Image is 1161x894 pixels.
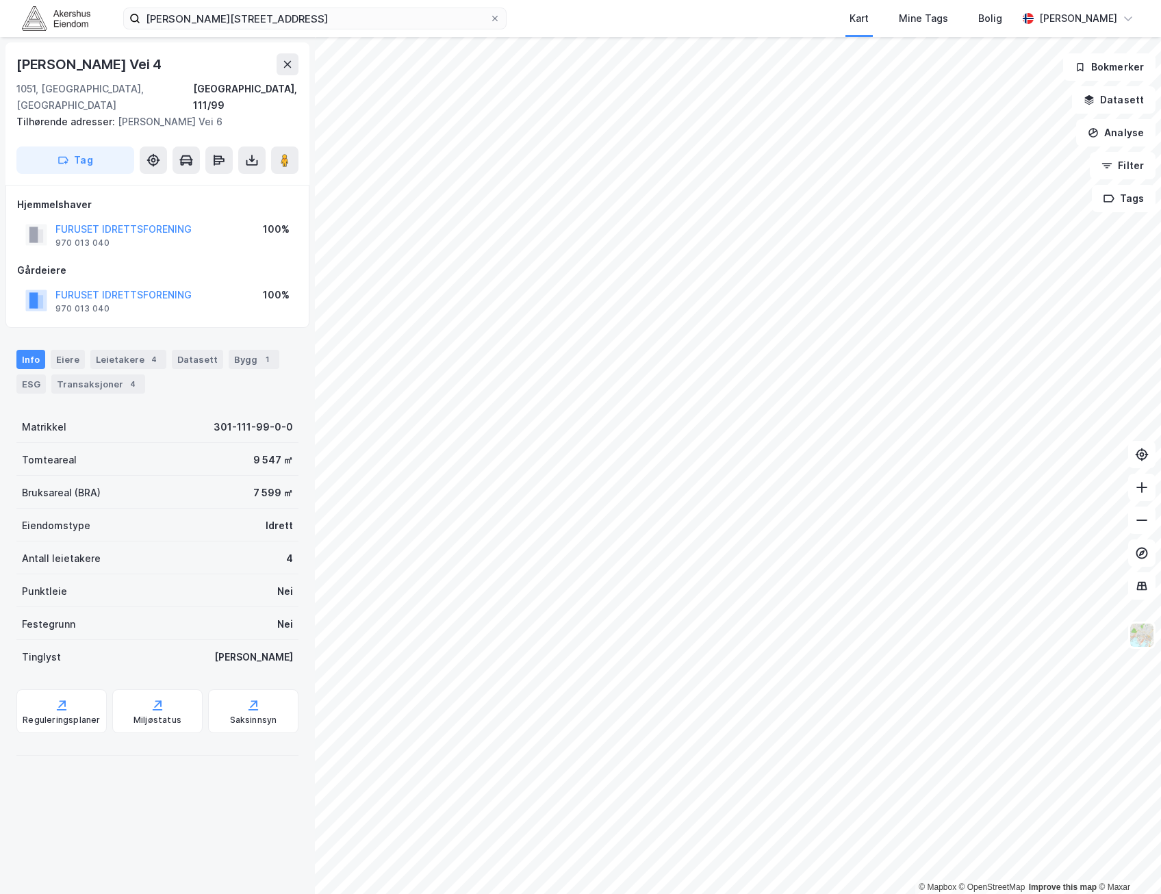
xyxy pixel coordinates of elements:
div: Bygg [229,350,279,369]
button: Filter [1090,152,1156,179]
div: 4 [126,377,140,391]
div: Matrikkel [22,419,66,435]
a: Improve this map [1029,882,1097,892]
div: Gårdeiere [17,262,298,279]
div: Datasett [172,350,223,369]
div: Bruksareal (BRA) [22,485,101,501]
div: 4 [147,353,161,366]
div: [PERSON_NAME] [1039,10,1117,27]
div: Eiendomstype [22,518,90,534]
div: [PERSON_NAME] Vei 4 [16,53,164,75]
div: Antall leietakere [22,550,101,567]
div: 100% [263,287,290,303]
div: Punktleie [22,583,67,600]
div: 9 547 ㎡ [253,452,293,468]
div: Mine Tags [899,10,948,27]
img: akershus-eiendom-logo.9091f326c980b4bce74ccdd9f866810c.svg [22,6,90,30]
button: Tags [1092,185,1156,212]
button: Analyse [1076,119,1156,146]
div: Saksinnsyn [230,715,277,726]
button: Datasett [1072,86,1156,114]
div: ESG [16,374,46,394]
div: [PERSON_NAME] Vei 6 [16,114,288,130]
iframe: Chat Widget [1093,828,1161,894]
div: 970 013 040 [55,303,110,314]
div: [GEOGRAPHIC_DATA], 111/99 [193,81,298,114]
span: Tilhørende adresser: [16,116,118,127]
div: Eiere [51,350,85,369]
div: 7 599 ㎡ [253,485,293,501]
button: Bokmerker [1063,53,1156,81]
div: Transaksjoner [51,374,145,394]
div: 100% [263,221,290,238]
div: Idrett [266,518,293,534]
div: Hjemmelshaver [17,196,298,213]
div: 1051, [GEOGRAPHIC_DATA], [GEOGRAPHIC_DATA] [16,81,193,114]
div: Festegrunn [22,616,75,633]
div: Info [16,350,45,369]
div: Nei [277,583,293,600]
div: Kart [850,10,869,27]
div: Tomteareal [22,452,77,468]
div: Kontrollprogram for chat [1093,828,1161,894]
a: Mapbox [919,882,956,892]
div: [PERSON_NAME] [214,649,293,665]
a: OpenStreetMap [959,882,1025,892]
div: 970 013 040 [55,238,110,248]
div: Miljøstatus [133,715,181,726]
input: Søk på adresse, matrikkel, gårdeiere, leietakere eller personer [140,8,489,29]
div: Leietakere [90,350,166,369]
div: Nei [277,616,293,633]
img: Z [1129,622,1155,648]
div: Tinglyst [22,649,61,665]
div: 1 [260,353,274,366]
div: 4 [286,550,293,567]
button: Tag [16,146,134,174]
div: Bolig [978,10,1002,27]
div: Reguleringsplaner [23,715,100,726]
div: 301-111-99-0-0 [214,419,293,435]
